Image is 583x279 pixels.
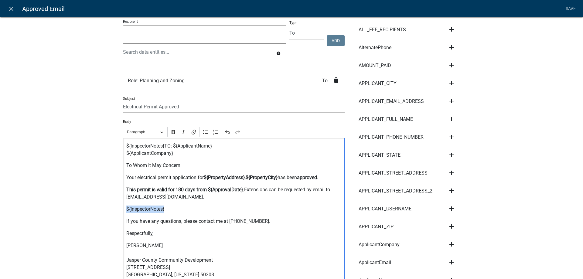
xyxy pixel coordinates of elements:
p: Your electrical permit application for , has been . [126,174,342,181]
p: ${InspectorNotes}TO: ${ApplicantName} ${ApplicantCompany} [126,142,342,157]
span: Approved Email [22,3,65,15]
label: Body [123,120,131,124]
i: add [448,97,455,105]
span: Paragraph [127,128,159,136]
label: Type [289,21,297,25]
p: Respectfully, [126,230,342,237]
span: ALL_FEE_RECIPIENTS [359,27,406,32]
span: ApplicantCompany [359,242,400,247]
i: add [448,205,455,212]
p: To Whom It May Concern: [126,162,342,169]
span: To [322,78,332,83]
span: APPLICANT_STREET_ADDRESS [359,171,428,175]
span: APPLICANT_STREET_ADDRESS_2 [359,189,432,193]
i: add [448,115,455,123]
p: ${InspectorNotes} [126,206,342,213]
i: add [448,44,455,51]
span: APPLICANT_USERNAME [359,206,411,211]
span: AMOUNT_PAID [359,63,391,68]
i: add [448,62,455,69]
span: ApplicantEmail [359,260,391,265]
strong: approved [297,175,317,180]
button: Paragraph, Heading [124,127,166,137]
i: close [8,5,15,12]
input: Search data entities... [123,46,272,58]
i: add [448,259,455,266]
strong: ${PropertyCity} [246,175,278,180]
i: delete [332,77,340,84]
strong: This permit is valid for 180 days from ${ApprovalDate}. [126,187,244,192]
i: add [448,241,455,248]
strong: ${PropertyAddress} [204,175,245,180]
span: APPLICANT_EMAIL_ADDRESS [359,99,424,104]
i: add [448,151,455,158]
i: add [448,223,455,230]
span: APPLICANT_CITY [359,81,397,86]
p: [PERSON_NAME] Jasper County Community Development [STREET_ADDRESS] [GEOGRAPHIC_DATA], [US_STATE] ... [126,242,342,278]
span: AlternatePhone [359,45,391,50]
button: Add [327,35,345,46]
div: Editor toolbar [123,126,345,138]
span: APPLICANT_ZIP [359,224,394,229]
i: add [448,169,455,176]
i: add [448,133,455,141]
a: Save [563,3,578,15]
span: APPLICANT_STATE [359,153,401,158]
i: add [448,80,455,87]
span: Role: Planning and Zoning [128,78,185,83]
p: Recipient [123,19,286,24]
i: add [448,26,455,33]
span: APPLICANT_FULL_NAME [359,117,413,122]
p: Extensions can be requested by email to [EMAIL_ADDRESS][DOMAIN_NAME]. [126,186,342,201]
i: info [276,51,281,56]
span: APPLICANT_PHONE_NUMBER [359,135,424,140]
p: If you have any questions, please contact me at [PHONE_NUMBER]. [126,218,342,225]
i: add [448,187,455,194]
